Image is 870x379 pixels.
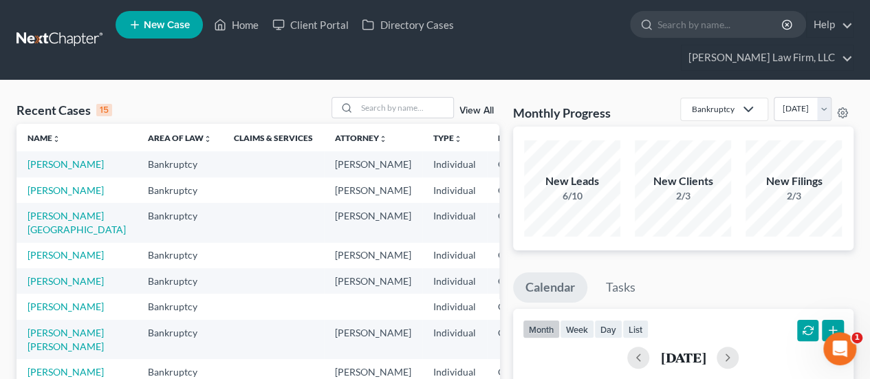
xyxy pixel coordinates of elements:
td: [PERSON_NAME] [324,177,422,203]
button: month [523,320,560,338]
i: unfold_more [204,135,212,143]
a: Calendar [513,272,587,303]
td: COB [487,294,554,319]
a: View All [459,106,494,116]
span: New Case [144,20,190,30]
a: [PERSON_NAME] Law Firm, LLC [682,45,853,70]
th: Claims & Services [223,124,324,151]
a: [PERSON_NAME] [28,275,104,287]
td: [PERSON_NAME] [324,268,422,294]
td: [PERSON_NAME] [324,320,422,359]
a: Attorneyunfold_more [335,133,387,143]
td: Individual [422,151,487,177]
input: Search by name... [357,98,453,118]
div: 2/3 [746,189,842,203]
a: [PERSON_NAME] [28,158,104,170]
td: Bankruptcy [137,294,223,319]
td: Bankruptcy [137,203,223,242]
div: New Clients [635,173,731,189]
td: COB [487,177,554,203]
span: 1 [851,332,862,343]
td: Individual [422,243,487,268]
td: [PERSON_NAME] [324,243,422,268]
button: week [560,320,594,338]
a: [PERSON_NAME] [PERSON_NAME] [28,327,104,352]
a: Help [807,12,853,37]
td: COB [487,268,554,294]
i: unfold_more [379,135,387,143]
td: COB [487,203,554,242]
td: Bankruptcy [137,177,223,203]
i: unfold_more [454,135,462,143]
td: COB [487,151,554,177]
a: Client Portal [265,12,355,37]
a: [PERSON_NAME] [28,249,104,261]
div: 2/3 [635,189,731,203]
td: Individual [422,203,487,242]
td: [PERSON_NAME] [324,151,422,177]
td: Bankruptcy [137,320,223,359]
a: [PERSON_NAME] [28,366,104,378]
div: New Filings [746,173,842,189]
div: Recent Cases [17,102,112,118]
a: [PERSON_NAME][GEOGRAPHIC_DATA] [28,210,126,235]
h2: [DATE] [660,350,706,365]
button: list [622,320,649,338]
i: unfold_more [52,135,61,143]
button: day [594,320,622,338]
td: Individual [422,268,487,294]
td: Individual [422,177,487,203]
a: Area of Lawunfold_more [148,133,212,143]
a: Typeunfold_more [433,133,462,143]
a: Tasks [594,272,648,303]
a: Nameunfold_more [28,133,61,143]
a: [PERSON_NAME] [28,301,104,312]
td: Bankruptcy [137,268,223,294]
div: 15 [96,104,112,116]
a: [PERSON_NAME] [28,184,104,196]
div: New Leads [524,173,620,189]
td: Individual [422,320,487,359]
td: COB [487,320,554,359]
iframe: Intercom live chat [823,332,856,365]
td: Bankruptcy [137,151,223,177]
td: [PERSON_NAME] [324,203,422,242]
td: Bankruptcy [137,243,223,268]
h3: Monthly Progress [513,105,611,121]
input: Search by name... [657,12,783,37]
div: 6/10 [524,189,620,203]
td: COB [487,243,554,268]
a: Directory Cases [355,12,460,37]
div: Bankruptcy [692,103,735,115]
td: Individual [422,294,487,319]
a: Home [207,12,265,37]
a: Districtunfold_more [498,133,543,143]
